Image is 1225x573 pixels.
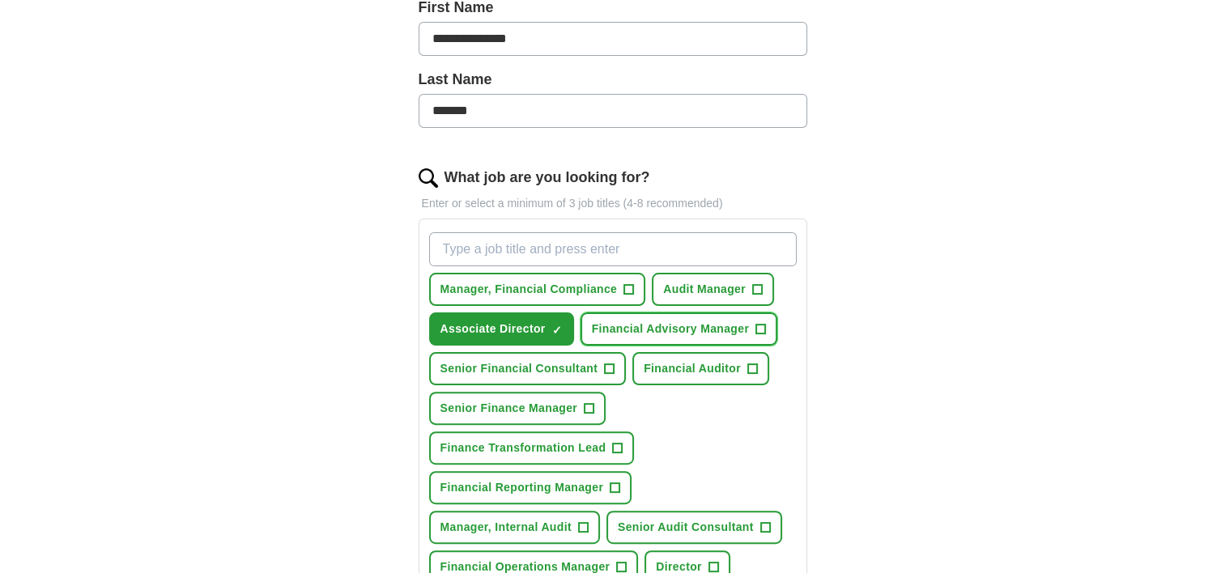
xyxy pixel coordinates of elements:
[552,324,562,337] span: ✓
[429,312,574,346] button: Associate Director✓
[440,360,598,377] span: Senior Financial Consultant
[429,273,646,306] button: Manager, Financial Compliance
[663,281,746,298] span: Audit Manager
[440,479,604,496] span: Financial Reporting Manager
[429,471,632,504] button: Financial Reporting Manager
[419,168,438,188] img: search.png
[440,519,572,536] span: Manager, Internal Audit
[592,320,750,337] span: Financial Advisory Manager
[440,439,606,456] span: Finance Transformation Lead
[632,352,769,385] button: Financial Auditor
[440,281,618,298] span: Manager, Financial Compliance
[606,511,782,544] button: Senior Audit Consultant
[429,352,627,385] button: Senior Financial Consultant
[419,195,807,212] p: Enter or select a minimum of 3 job titles (4-8 recommended)
[444,167,650,189] label: What job are you looking for?
[429,431,635,465] button: Finance Transformation Lead
[429,511,600,544] button: Manager, Internal Audit
[440,400,578,417] span: Senior Finance Manager
[440,320,546,337] span: Associate Director
[644,360,741,377] span: Financial Auditor
[419,69,807,91] label: Last Name
[652,273,774,306] button: Audit Manager
[581,312,778,346] button: Financial Advisory Manager
[429,392,606,425] button: Senior Finance Manager
[618,519,754,536] span: Senior Audit Consultant
[429,232,797,266] input: Type a job title and press enter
